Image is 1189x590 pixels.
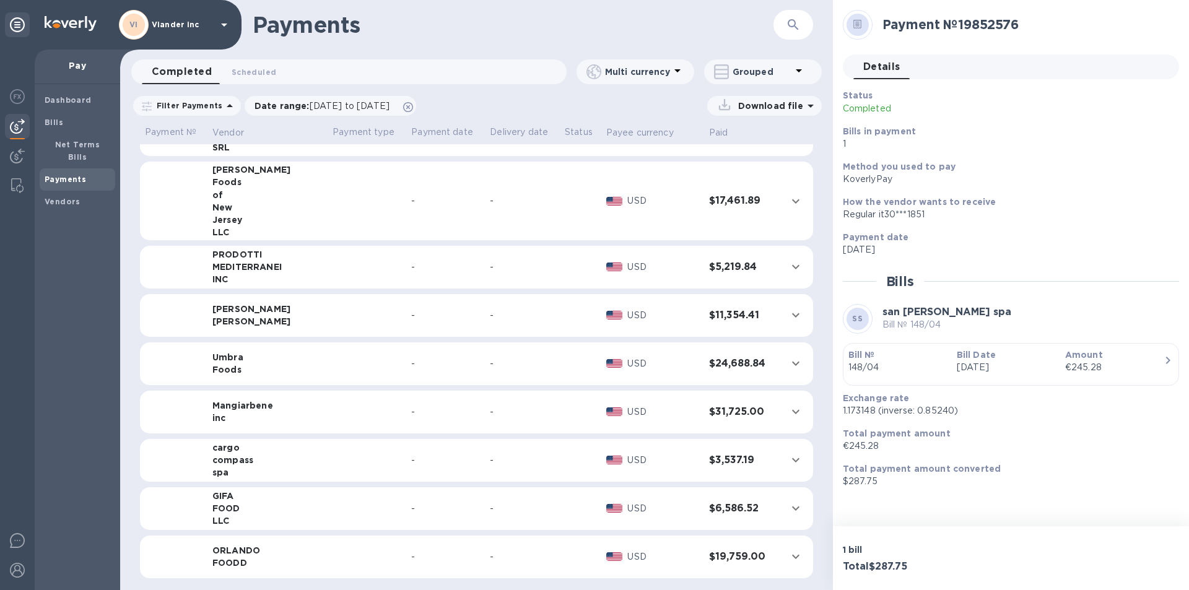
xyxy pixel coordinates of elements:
div: - [411,309,480,322]
span: Vendor [212,126,260,139]
h3: $31,725.00 [709,406,777,418]
button: expand row [786,547,805,566]
img: USD [606,197,623,206]
p: USD [627,550,699,563]
div: - [490,194,555,207]
button: expand row [786,499,805,518]
button: expand row [786,402,805,421]
span: Details [863,58,900,76]
div: FOODD [212,557,323,569]
img: USD [606,359,623,368]
div: inc [212,412,323,424]
div: PRODOTTI [212,248,323,261]
b: Bill Date [957,350,996,360]
button: expand row [786,451,805,469]
b: Net Terms Bills [55,140,100,162]
b: How the vendor wants to receive [843,197,996,207]
h3: $3,537.19 [709,454,777,466]
h1: Payments [253,12,773,38]
div: LLC [212,226,323,238]
div: - [490,454,555,467]
div: - [411,357,480,370]
b: Amount [1065,350,1103,360]
button: expand row [786,192,805,210]
p: Status [565,126,596,139]
p: Grouped [733,66,791,78]
b: Method you used to pay [843,162,956,171]
p: Filter Payments [152,100,222,111]
p: Completed [843,102,1061,115]
p: Multi currency [605,66,670,78]
div: MEDITERRANEI [212,261,323,273]
b: Total payment amount [843,428,951,438]
p: 1 bill [843,544,1006,556]
div: Umbra [212,351,323,363]
span: Paid [709,126,744,139]
b: san [PERSON_NAME] spa [882,306,1011,318]
b: Dashboard [45,95,92,105]
p: Delivery date [490,126,555,139]
img: USD [606,552,623,561]
img: USD [606,456,623,464]
span: [DATE] to [DATE] [310,101,390,111]
button: expand row [786,354,805,373]
p: 1.173148 (inverse: 0.85240) [843,404,1169,417]
div: - [411,454,480,467]
b: VI [129,20,138,29]
div: - [490,406,555,419]
p: 1 [843,137,1169,150]
b: Bill № [848,350,875,360]
p: USD [627,357,699,370]
div: [PERSON_NAME] [212,303,323,315]
p: Payee currency [606,126,674,139]
p: USD [627,454,699,467]
div: - [411,194,480,207]
p: Vendor [212,126,244,139]
p: USD [627,261,699,274]
div: ORLANDO [212,544,323,557]
div: - [411,406,480,419]
div: cargo [212,441,323,454]
button: Bill №148/04Bill Date[DATE]Amount€245.28 [843,343,1179,386]
p: [DATE] [957,361,1055,374]
b: Status [843,90,873,100]
h3: $6,586.52 [709,503,777,514]
p: USD [627,309,699,322]
div: LLC [212,514,323,527]
p: Payment date [411,126,480,139]
div: Foods [212,363,323,376]
p: Date range : [255,100,396,112]
img: USD [606,262,623,271]
div: €245.28 [1065,361,1164,374]
b: Exchange rate [843,393,910,403]
div: - [411,502,480,515]
h3: $17,461.89 [709,195,777,207]
div: [PERSON_NAME] [212,315,323,328]
b: Bills [45,118,63,127]
button: expand row [786,258,805,276]
div: FOOD [212,502,323,514]
b: Total payment amount converted [843,464,1001,474]
b: Payments [45,175,86,184]
div: of [212,189,323,201]
div: Mangiarbene [212,399,323,412]
div: Date range:[DATE] to [DATE] [245,96,416,116]
p: €245.28 [843,440,1169,453]
p: Paid [709,126,728,139]
h2: Payment № 19852576 [882,17,1169,32]
b: Vendors [45,197,81,206]
p: USD [627,194,699,207]
p: [DATE] [843,243,1169,256]
p: USD [627,406,699,419]
h3: $24,688.84 [709,358,777,370]
div: INC [212,273,323,285]
div: - [490,357,555,370]
h3: Total $287.75 [843,561,1006,573]
div: - [490,261,555,274]
div: - [490,502,555,515]
h3: $5,219.84 [709,261,777,273]
b: Bills in payment [843,126,916,136]
p: Bill № 148/04 [882,318,1011,331]
p: Payment type [333,126,401,139]
img: USD [606,311,623,319]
